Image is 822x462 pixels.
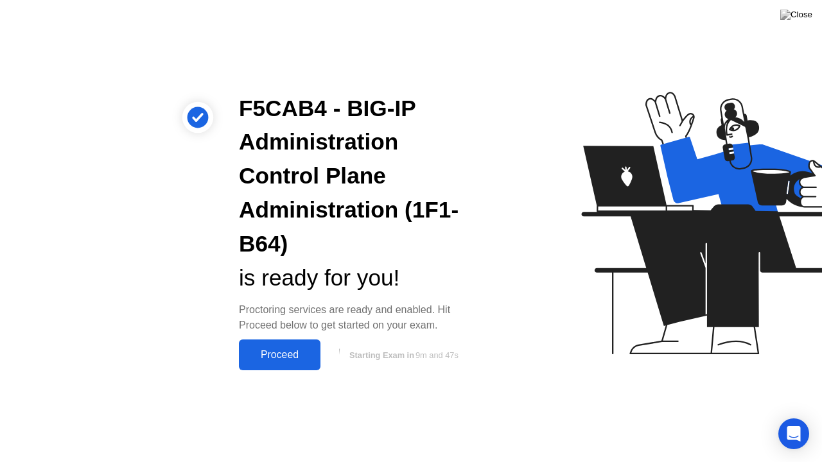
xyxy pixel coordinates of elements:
[239,92,478,261] div: F5CAB4 - BIG-IP Administration Control Plane Administration (1F1-B64)
[327,343,478,367] button: Starting Exam in9m and 47s
[239,261,478,295] div: is ready for you!
[239,339,320,370] button: Proceed
[780,10,812,20] img: Close
[243,349,317,361] div: Proceed
[415,350,459,360] span: 9m and 47s
[778,418,809,449] div: Open Intercom Messenger
[239,302,478,333] div: Proctoring services are ready and enabled. Hit Proceed below to get started on your exam.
